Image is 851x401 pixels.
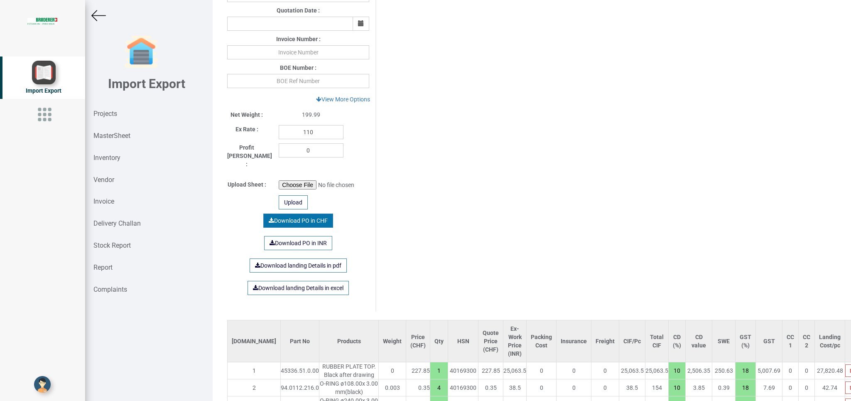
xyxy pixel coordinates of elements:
div: RUBBER PLATE TOP. Black after drawing [319,362,378,379]
label: Upload Sheet : [228,180,266,189]
td: 2 [228,379,281,396]
td: 0.35 [478,379,503,396]
td: 0.003 [379,379,406,396]
div: Part No [285,337,315,345]
td: 38.5 [503,379,527,396]
div: O-RING ø108.00x 3.00 mm [319,379,378,396]
th: Landing Cost/pc [815,320,845,362]
td: 0 [527,379,557,396]
label: Ex Rate : [235,125,258,133]
th: Ex-Work Price (INR) [503,320,527,362]
td: 0 [379,362,406,379]
strong: Complaints [93,285,127,293]
td: 25,063.5 [619,362,645,379]
td: 3.85 [686,379,712,396]
strong: Invoice [93,197,114,205]
span: 199.99 [302,111,320,118]
td: 0 [591,362,619,379]
input: Invoice Number [227,45,369,59]
th: CIF/Pc [619,320,645,362]
td: 250.63 [712,362,736,379]
td: 27,820.48 [815,362,845,379]
label: Profit [PERSON_NAME] : [227,143,266,168]
td: 0 [591,379,619,396]
a: Download landing Details in pdf [250,258,347,273]
th: CC 2 [799,320,815,362]
th: CC 1 [782,320,799,362]
td: 227.85 [406,362,430,379]
td: 38.5 [619,379,645,396]
span: Import Export [26,87,61,94]
label: Invoice Number : [276,35,321,43]
th: CD (%) [669,320,686,362]
span: (black) [345,389,363,395]
td: 154 [645,379,669,396]
strong: Stock Report [93,241,131,249]
strong: MasterSheet [93,132,130,140]
td: 7.69 [756,379,782,396]
th: Packing Cost [527,320,557,362]
div: 94.0112.216.0 [281,384,319,392]
img: garage-closed.png [125,35,158,69]
strong: Report [93,263,113,271]
td: 0.39 [712,379,736,396]
label: Quotation Date : [277,6,320,15]
div: Upload [279,195,308,209]
a: Download PO in CHF [263,214,333,228]
td: 0 [557,362,591,379]
th: SWE [712,320,736,362]
td: 0 [782,362,799,379]
th: GST [756,320,782,362]
div: 45336.51.0.00 [281,367,319,375]
th: Weight [379,320,406,362]
th: [DOMAIN_NAME] [228,320,281,362]
strong: Vendor [93,176,114,184]
td: 25,063.5 [645,362,669,379]
td: 0.35 [406,379,430,396]
a: Download landing Details in excel [248,281,349,295]
th: Quote Price (CHF) [478,320,503,362]
td: 0 [557,379,591,396]
td: 0 [799,362,815,379]
strong: Delivery Challan [93,219,141,227]
th: Price (CHF) [406,320,430,362]
th: CD value [686,320,712,362]
td: 1 [228,362,281,379]
th: Freight [591,320,619,362]
th: GST (%) [736,320,756,362]
strong: Projects [93,110,117,118]
a: View More Options [311,92,375,106]
th: Total CIF [645,320,669,362]
a: Download PO in INR [264,236,332,250]
td: 0 [782,379,799,396]
th: Qty [430,320,448,362]
div: Products [324,337,374,345]
th: HSN [448,320,478,362]
td: 0 [799,379,815,396]
td: 2,506.35 [686,362,712,379]
td: 0 [527,362,557,379]
th: Insurance [557,320,591,362]
label: BOE Number : [280,64,316,72]
b: Import Export [108,76,185,91]
label: Net Weight : [231,111,263,119]
input: BOE Ref Number [227,74,369,88]
td: 40169300 [448,362,478,379]
td: 227.85 [478,362,503,379]
td: 42.74 [815,379,845,396]
td: 25,063.5 [503,362,527,379]
strong: Inventory [93,154,120,162]
td: 40169300 [448,379,478,396]
td: 5,007.69 [756,362,782,379]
